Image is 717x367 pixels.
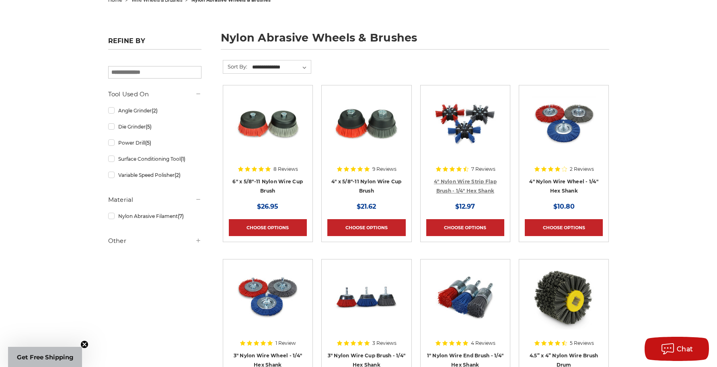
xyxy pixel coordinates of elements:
img: 6" x 5/8"-11 Nylon Wire Wheel Cup Brushes [236,91,300,156]
a: 4" Nylon Wire Strip Flap Brush - 1/4" Hex Shank [434,178,497,194]
span: $21.62 [357,203,376,210]
h1: nylon abrasive wheels & brushes [221,32,609,50]
span: $10.80 [553,203,575,210]
a: Die Grinder [108,120,201,134]
span: 2 Reviews [570,167,594,172]
a: Choose Options [229,219,307,236]
label: Sort By: [223,60,247,73]
div: Get Free ShippingClose teaser [8,347,82,367]
img: 4.5 inch x 4 inch Abrasive nylon brush [532,265,596,330]
h5: Refine by [108,37,201,50]
span: 7 Reviews [471,167,495,172]
a: Surface Conditioning Tool [108,152,201,166]
span: (1) [181,156,185,162]
img: 4" x 5/8"-11 Nylon Wire Cup Brushes [334,91,399,156]
span: $26.95 [257,203,278,210]
span: Chat [677,345,693,353]
a: 4" Nylon Wire Wheel - 1/4" Hex Shank [529,178,598,194]
span: (5) [146,124,152,130]
span: 4 Reviews [471,341,495,346]
a: Nylon Abrasive Filament [108,209,201,223]
span: (5) [145,140,151,146]
a: Choose Options [525,219,603,236]
span: 9 Reviews [372,167,397,172]
a: Choose Options [426,219,504,236]
span: 5 Reviews [570,341,594,346]
h5: Other [108,236,201,246]
span: (2) [175,172,181,178]
a: Angle Grinder [108,104,201,118]
a: 4 inch nylon wire wheel for drill [525,91,603,169]
span: (7) [178,213,184,219]
a: 6" x 5/8"-11 Nylon Wire Wheel Cup Brushes [229,91,307,169]
a: Power Drill [108,136,201,150]
button: Close teaser [80,340,88,348]
img: 3" Nylon Wire Cup Brush - 1/4" Hex Shank [334,265,399,330]
span: Get Free Shipping [17,353,74,361]
a: Nylon Filament Wire Wheels with Hex Shank [229,265,307,343]
img: 4 inch strip flap brush [433,91,497,156]
img: Nylon Filament Wire Wheels with Hex Shank [236,265,300,330]
span: $12.97 [455,203,475,210]
a: 3" Nylon Wire Cup Brush - 1/4" Hex Shank [327,265,405,343]
span: (2) [152,108,158,114]
img: 4 inch nylon wire wheel for drill [532,91,596,156]
a: 1 inch nylon wire end brush [426,265,504,343]
span: 3 Reviews [372,341,397,346]
span: 1 Review [275,341,296,346]
img: 1 inch nylon wire end brush [433,265,497,330]
select: Sort By: [251,61,311,73]
a: 4" x 5/8"-11 Nylon Wire Cup Brushes [327,91,405,169]
h5: Material [108,195,201,205]
a: 4" x 5/8"-11 Nylon Wire Cup Brush [331,178,402,194]
h5: Tool Used On [108,89,201,99]
a: 4.5 inch x 4 inch Abrasive nylon brush [525,265,603,343]
button: Chat [645,337,709,361]
span: 8 Reviews [273,167,298,172]
a: 6" x 5/8"-11 Nylon Wire Cup Brush [232,178,303,194]
a: Choose Options [327,219,405,236]
a: 4 inch strip flap brush [426,91,504,169]
a: Variable Speed Polisher [108,168,201,182]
